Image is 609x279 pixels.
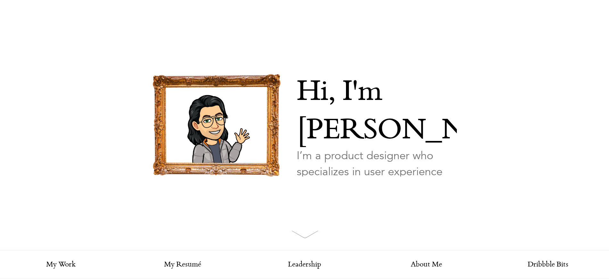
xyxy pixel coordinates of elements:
p: I’m a product designer who specializes in user experience and interaction design [297,148,457,196]
p: Hi, I'm [PERSON_NAME] [297,74,457,151]
img: picture-frame.png [152,74,281,176]
img: arrow.svg [292,230,318,238]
